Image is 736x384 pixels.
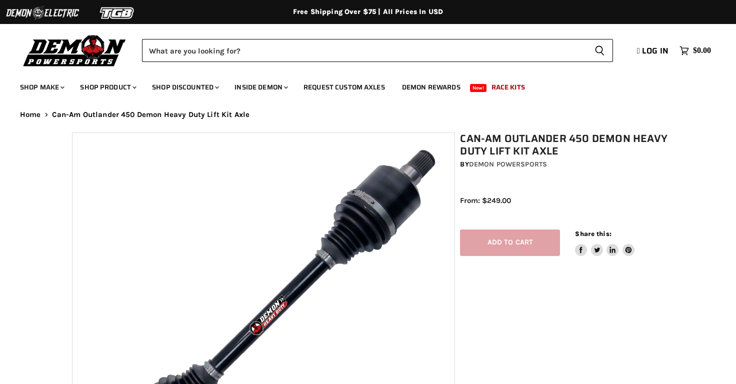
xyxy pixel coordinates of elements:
[5,3,80,22] img: Demon Electric Logo 2
[72,77,142,97] a: Shop Product
[144,77,225,97] a: Shop Discounted
[693,46,711,55] span: $0.00
[642,44,668,57] span: Log in
[142,39,613,62] form: Product
[575,229,634,256] aside: Share this:
[80,3,155,22] img: TGB Logo 2
[575,230,611,237] span: Share this:
[296,77,392,97] a: Request Custom Axles
[484,77,532,97] a: Race Kits
[227,77,294,97] a: Inside Demon
[20,110,41,119] a: Home
[469,160,547,168] a: Demon Powersports
[460,159,669,170] div: by
[394,77,468,97] a: Demon Rewards
[142,39,586,62] input: Search
[632,46,674,55] a: Log in
[20,32,129,68] img: Demon Powersports
[12,73,708,97] ul: Main menu
[674,43,716,58] a: $0.00
[470,84,487,92] span: New!
[460,196,511,205] span: From: $249.00
[52,110,250,119] span: Can-Am Outlander 450 Demon Heavy Duty Lift Kit Axle
[460,132,669,157] h1: Can-Am Outlander 450 Demon Heavy Duty Lift Kit Axle
[12,77,70,97] a: Shop Make
[586,39,613,62] button: Search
